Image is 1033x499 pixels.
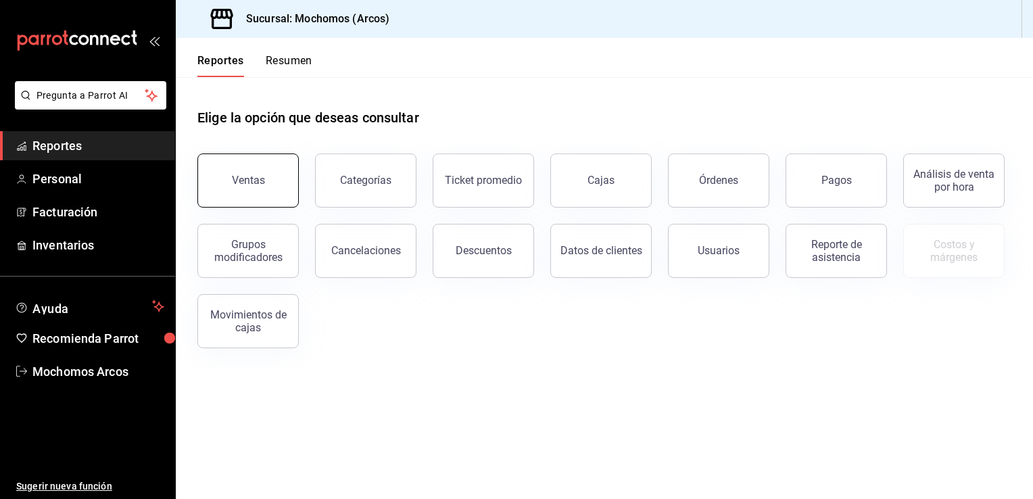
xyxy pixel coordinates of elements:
button: Pregunta a Parrot AI [15,81,166,110]
div: Categorías [340,174,391,187]
h1: Elige la opción que deseas consultar [197,108,419,128]
span: Inventarios [32,236,164,254]
span: Facturación [32,203,164,221]
button: Grupos modificadores [197,224,299,278]
div: Ticket promedio [445,174,522,187]
button: Pagos [786,153,887,208]
div: Reporte de asistencia [794,238,878,264]
button: open_drawer_menu [149,35,160,46]
span: Personal [32,170,164,188]
button: Usuarios [668,224,769,278]
span: Pregunta a Parrot AI [37,89,145,103]
button: Resumen [266,54,312,77]
span: Recomienda Parrot [32,329,164,348]
h3: Sucursal: Mochomos (Arcos) [235,11,389,27]
div: navigation tabs [197,54,312,77]
button: Órdenes [668,153,769,208]
div: Cajas [587,174,615,187]
button: Datos de clientes [550,224,652,278]
button: Reportes [197,54,244,77]
div: Datos de clientes [560,244,642,257]
span: Reportes [32,137,164,155]
div: Órdenes [699,174,738,187]
div: Ventas [232,174,265,187]
a: Pregunta a Parrot AI [9,98,166,112]
button: Ticket promedio [433,153,534,208]
button: Contrata inventarios para ver este reporte [903,224,1005,278]
span: Sugerir nueva función [16,479,164,494]
button: Categorías [315,153,416,208]
button: Análisis de venta por hora [903,153,1005,208]
div: Grupos modificadores [206,238,290,264]
div: Movimientos de cajas [206,308,290,334]
button: Cancelaciones [315,224,416,278]
button: Ventas [197,153,299,208]
div: Usuarios [698,244,740,257]
span: Ayuda [32,298,147,314]
div: Análisis de venta por hora [912,168,996,193]
button: Movimientos de cajas [197,294,299,348]
button: Reporte de asistencia [786,224,887,278]
div: Cancelaciones [331,244,401,257]
div: Costos y márgenes [912,238,996,264]
div: Descuentos [456,244,512,257]
div: Pagos [821,174,852,187]
span: Mochomos Arcos [32,362,164,381]
button: Descuentos [433,224,534,278]
button: Cajas [550,153,652,208]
